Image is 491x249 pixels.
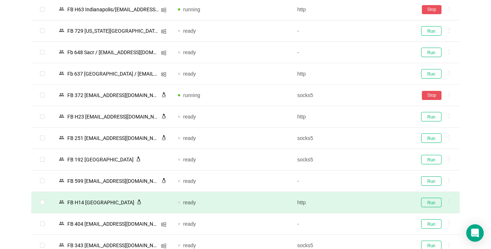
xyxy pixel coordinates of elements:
[421,26,441,36] button: Run
[422,91,441,100] button: Stop
[292,213,411,235] td: -
[65,112,161,121] div: FB Н23 [EMAIL_ADDRESS][DOMAIN_NAME]
[421,112,441,121] button: Run
[183,71,196,77] span: ready
[421,198,441,207] button: Run
[161,72,166,77] i: icon: windows
[292,170,411,192] td: -
[65,26,161,36] div: FB 729 [US_STATE][GEOGRAPHIC_DATA]/ [EMAIL_ADDRESS][DOMAIN_NAME]
[183,178,196,184] span: ready
[292,128,411,149] td: socks5
[183,242,196,248] span: ready
[421,176,441,186] button: Run
[183,49,196,55] span: ready
[161,29,166,34] i: icon: windows
[161,222,166,227] i: icon: windows
[421,219,441,229] button: Run
[183,7,200,12] span: running
[466,224,484,242] div: Open Intercom Messenger
[65,48,161,57] div: Fb 648 Sacr / [EMAIL_ADDRESS][DOMAIN_NAME]
[161,50,166,56] i: icon: windows
[183,92,200,98] span: running
[292,85,411,106] td: socks5
[161,243,166,249] i: icon: windows
[292,42,411,63] td: -
[292,149,411,170] td: socks5
[65,198,136,207] div: FB H14 [GEOGRAPHIC_DATA]
[421,155,441,164] button: Run
[65,219,161,229] div: FB 404 [EMAIL_ADDRESS][DOMAIN_NAME]
[161,7,166,13] i: icon: windows
[421,133,441,143] button: Run
[421,69,441,79] button: Run
[292,63,411,85] td: http
[292,106,411,128] td: http
[183,200,196,205] span: ready
[183,28,196,34] span: ready
[421,48,441,57] button: Run
[65,176,161,186] div: FB 599 [EMAIL_ADDRESS][DOMAIN_NAME]
[183,221,196,227] span: ready
[292,20,411,42] td: -
[292,192,411,213] td: http
[65,69,161,79] div: Fb 637 [GEOGRAPHIC_DATA] / [EMAIL_ADDRESS][DOMAIN_NAME]
[183,114,196,120] span: ready
[65,5,161,14] div: FB Н63 Indianapolis/[EMAIL_ADDRESS][DOMAIN_NAME] [1]
[65,155,136,164] div: FB 192 [GEOGRAPHIC_DATA]
[65,91,161,100] div: FB 372 [EMAIL_ADDRESS][DOMAIN_NAME]
[422,5,441,14] button: Stop
[183,135,196,141] span: ready
[183,157,196,162] span: ready
[65,133,161,143] div: FB 251 [EMAIL_ADDRESS][DOMAIN_NAME]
